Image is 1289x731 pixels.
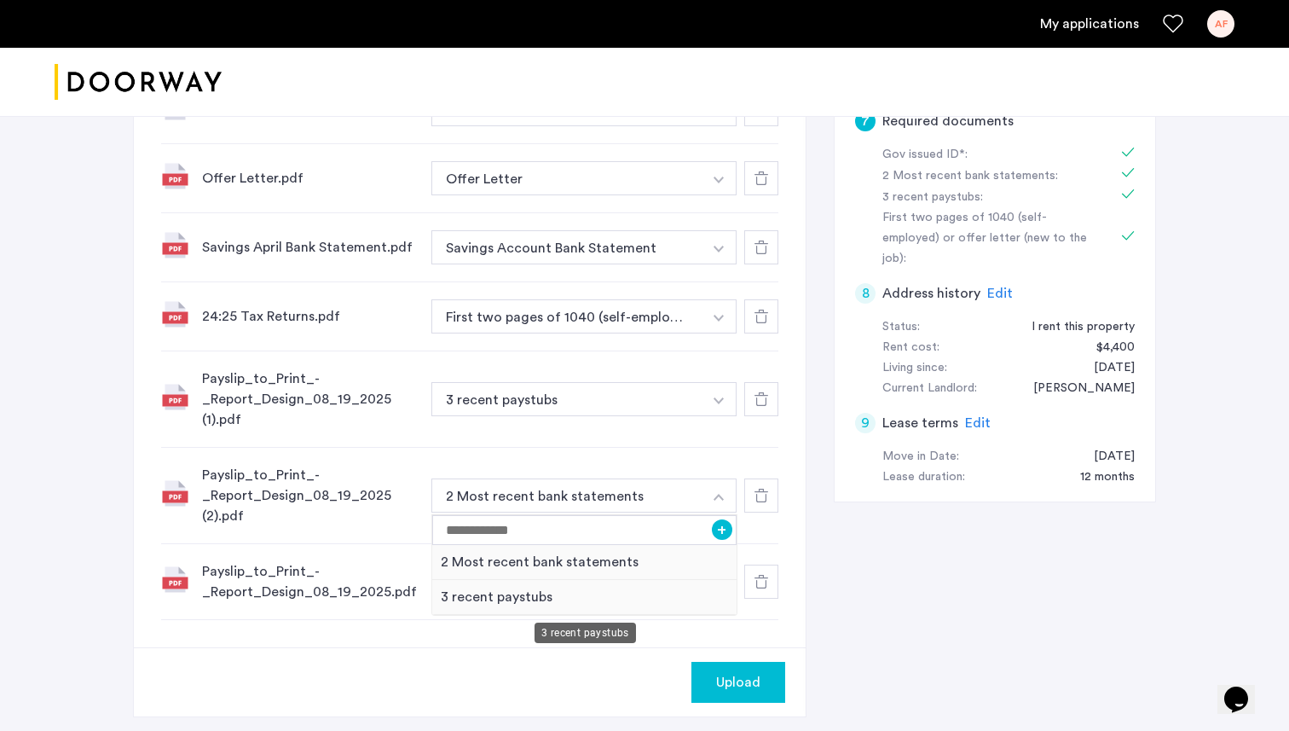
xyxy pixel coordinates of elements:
[431,299,702,334] button: button
[202,306,418,327] div: 24:25 Tax Returns.pdf
[1217,663,1272,714] iframe: chat widget
[712,519,732,540] button: +
[714,494,724,501] img: arrow
[702,161,737,195] button: button
[161,231,188,258] img: file
[882,467,965,488] div: Lease duration:
[431,161,702,195] button: button
[965,416,991,430] span: Edit
[855,413,876,433] div: 9
[161,383,188,410] img: file
[882,338,939,358] div: Rent cost:
[714,246,724,252] img: arrow
[432,580,737,615] div: 3 recent paystubs
[1079,338,1135,358] div: $4,400
[1207,10,1234,38] div: AF
[202,237,418,258] div: Savings April Bank Statement.pdf
[714,397,724,404] img: arrow
[855,283,876,304] div: 8
[161,566,188,593] img: file
[202,168,418,189] div: Offer Letter.pdf
[161,162,188,189] img: file
[882,111,1014,131] h5: Required documents
[202,561,418,602] div: Payslip_to_Print_-_Report_Design_08_19_2025.pdf
[1014,317,1135,338] div: I rent this property
[55,50,222,114] img: logo
[691,662,785,703] button: button
[882,208,1097,270] div: First two pages of 1040 (self-employed) or offer letter (new to the job):
[431,382,702,416] button: button
[702,479,737,513] button: button
[855,111,876,131] div: 7
[1040,14,1139,34] a: My application
[882,447,959,467] div: Move in Date:
[702,299,737,334] button: button
[882,188,1097,208] div: 3 recent paystubs:
[1163,14,1183,34] a: Favorites
[202,465,418,526] div: Payslip_to_Print_-_Report_Design_08_19_2025 (2).pdf
[882,317,920,338] div: Status:
[1016,379,1135,399] div: Shao Ye
[1063,467,1135,488] div: 12 months
[161,479,188,507] img: file
[1077,358,1135,379] div: 10/31/2022
[987,287,1013,300] span: Edit
[882,145,1097,165] div: Gov issued ID*:
[702,382,737,416] button: button
[882,358,947,379] div: Living since:
[882,379,977,399] div: Current Landlord:
[431,479,702,513] button: button
[1077,447,1135,467] div: 09/01/2025
[714,177,724,183] img: arrow
[716,672,760,693] span: Upload
[55,50,222,114] a: Cazamio logo
[432,545,737,580] div: 2 Most recent bank statements
[431,230,702,264] button: button
[202,368,418,430] div: Payslip_to_Print_-_Report_Design_08_19_2025 (1).pdf
[882,283,980,304] h5: Address history
[714,315,724,322] img: arrow
[702,230,737,264] button: button
[882,166,1097,187] div: 2 Most recent bank statements:
[882,413,958,433] h5: Lease terms
[161,300,188,328] img: file
[535,623,636,643] div: 3 recent paystubs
